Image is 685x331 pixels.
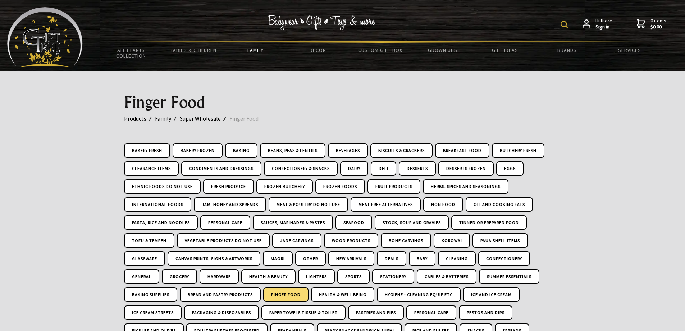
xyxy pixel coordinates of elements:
[124,197,191,212] a: International Foods
[100,43,162,63] a: All Plants Collection
[241,269,296,284] a: Health & Beauty
[492,143,544,158] a: Butchery Fresh
[595,18,614,30] span: Hi there,
[162,269,197,284] a: Grocery
[451,215,527,230] a: Tinned or Prepared Food
[225,143,257,158] a: Baking
[478,251,530,266] a: Confectionery
[348,305,404,320] a: Pastries And Pies
[479,269,539,284] a: Summer Essentials
[264,161,338,176] a: Confectionery & Snacks
[637,18,666,30] a: 0 items$0.00
[168,251,260,266] a: Canvas Prints, Signs & Artworks
[435,143,489,158] a: Breakfast Food
[162,43,224,58] a: Babies & Children
[124,251,165,266] a: Glassware
[434,233,470,248] a: Korowai
[371,161,396,176] a: Deli
[328,143,368,158] a: Beverages
[194,197,266,212] a: Jam, Honey and Spreads
[124,215,198,230] a: Pasta, Rice and Noodles
[423,179,508,194] a: Herbs. Spices and Seasonings
[298,269,335,284] a: Lighters
[367,179,420,194] a: Fruit Products
[124,179,201,194] a: Ethnic Foods DO NOT USE
[268,15,376,30] img: Babywear - Gifts - Toys & more
[315,179,365,194] a: Frozen Foods
[406,305,456,320] a: Personal Care
[124,114,155,123] a: Products
[411,43,474,58] a: Grown Ups
[229,114,267,123] a: Finger Food
[438,251,476,266] a: Cleaning
[181,161,261,176] a: Condiments and Dressings
[650,24,666,30] strong: $0.00
[324,233,378,248] a: Wood Products
[124,287,177,302] a: Baking Supplies
[253,215,333,230] a: Sauces, Marinades & Pastes
[399,161,436,176] a: Desserts
[340,161,368,176] a: Dairy
[595,24,614,30] strong: Sign in
[496,161,524,176] a: Eggs
[372,269,414,284] a: Stationery
[650,17,666,30] span: 0 items
[377,251,406,266] a: Deals
[438,161,494,176] a: Desserts Frozen
[409,251,435,266] a: Baby
[7,7,83,67] img: Babyware - Gifts - Toys and more...
[561,21,568,28] img: product search
[200,215,250,230] a: Personal Care
[463,287,520,302] a: Ice And Ice Cream
[272,233,321,248] a: Jade Carvings
[224,43,287,58] a: Family
[263,287,309,302] a: Finger Food
[124,269,159,284] a: General
[295,251,326,266] a: Other
[261,305,346,320] a: Paper Towels Tissue & Toilet
[124,161,179,176] a: Clearance Items
[583,18,614,30] a: Hi there,Sign in
[381,233,431,248] a: Bone Carvings
[124,233,174,248] a: Tofu & Tempeh
[203,179,254,194] a: Fresh Produce
[124,94,561,111] h1: Finger Food
[417,269,476,284] a: Cables & Batteries
[328,251,374,266] a: New Arrivals
[287,43,349,58] a: Decor
[377,287,461,302] a: Hygiene - Cleaning Equip Etc
[335,215,372,230] a: Seafood
[536,43,598,58] a: Brands
[459,305,512,320] a: Pestos And Dips
[124,305,182,320] a: Ice Cream Streets
[260,143,325,158] a: Beans, Peas & Lentils
[472,233,528,248] a: Paua Shell Items
[173,143,223,158] a: Bakery Frozen
[351,197,421,212] a: Meat Free Alternatives
[375,215,449,230] a: Stock, Soup and Gravies
[423,197,463,212] a: Non Food
[256,179,313,194] a: Frozen Butchery
[349,43,411,58] a: Custom Gift Box
[370,143,433,158] a: Biscuits & Crackers
[263,251,293,266] a: Maori
[180,287,261,302] a: Bread And Pastry Products
[124,143,170,158] a: Bakery Fresh
[466,197,533,212] a: Oil and Cooking Fats
[180,114,229,123] a: Super Wholesale
[337,269,370,284] a: Sports
[311,287,374,302] a: Health & Well Being
[155,114,180,123] a: Family
[177,233,270,248] a: Vegetable Products DO NOT USE
[598,43,661,58] a: Services
[474,43,536,58] a: Gift Ideas
[184,305,259,320] a: Packaging & Disposables
[200,269,239,284] a: Hardware
[269,197,348,212] a: Meat & Poultry DO NOT USE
